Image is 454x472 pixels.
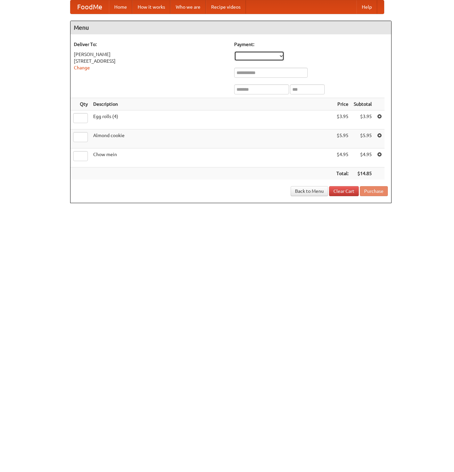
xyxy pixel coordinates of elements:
a: Who we are [170,0,206,14]
th: $14.85 [351,167,374,180]
td: $5.95 [334,129,351,148]
td: $3.95 [334,110,351,129]
td: Egg rolls (4) [91,110,334,129]
a: Help [356,0,377,14]
th: Total: [334,167,351,180]
a: Clear Cart [329,186,359,196]
a: How it works [132,0,170,14]
td: Chow mein [91,148,334,167]
td: $3.95 [351,110,374,129]
a: FoodMe [70,0,109,14]
th: Price [334,98,351,110]
div: [PERSON_NAME] [74,51,228,58]
td: $5.95 [351,129,374,148]
td: Almond cookie [91,129,334,148]
a: Change [74,65,90,70]
div: [STREET_ADDRESS] [74,58,228,64]
h5: Payment: [234,41,388,48]
th: Description [91,98,334,110]
h4: Menu [70,21,391,34]
td: $4.95 [351,148,374,167]
h5: Deliver To: [74,41,228,48]
a: Back to Menu [291,186,328,196]
td: $4.95 [334,148,351,167]
button: Purchase [360,186,388,196]
a: Home [109,0,132,14]
th: Qty [70,98,91,110]
th: Subtotal [351,98,374,110]
a: Recipe videos [206,0,246,14]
